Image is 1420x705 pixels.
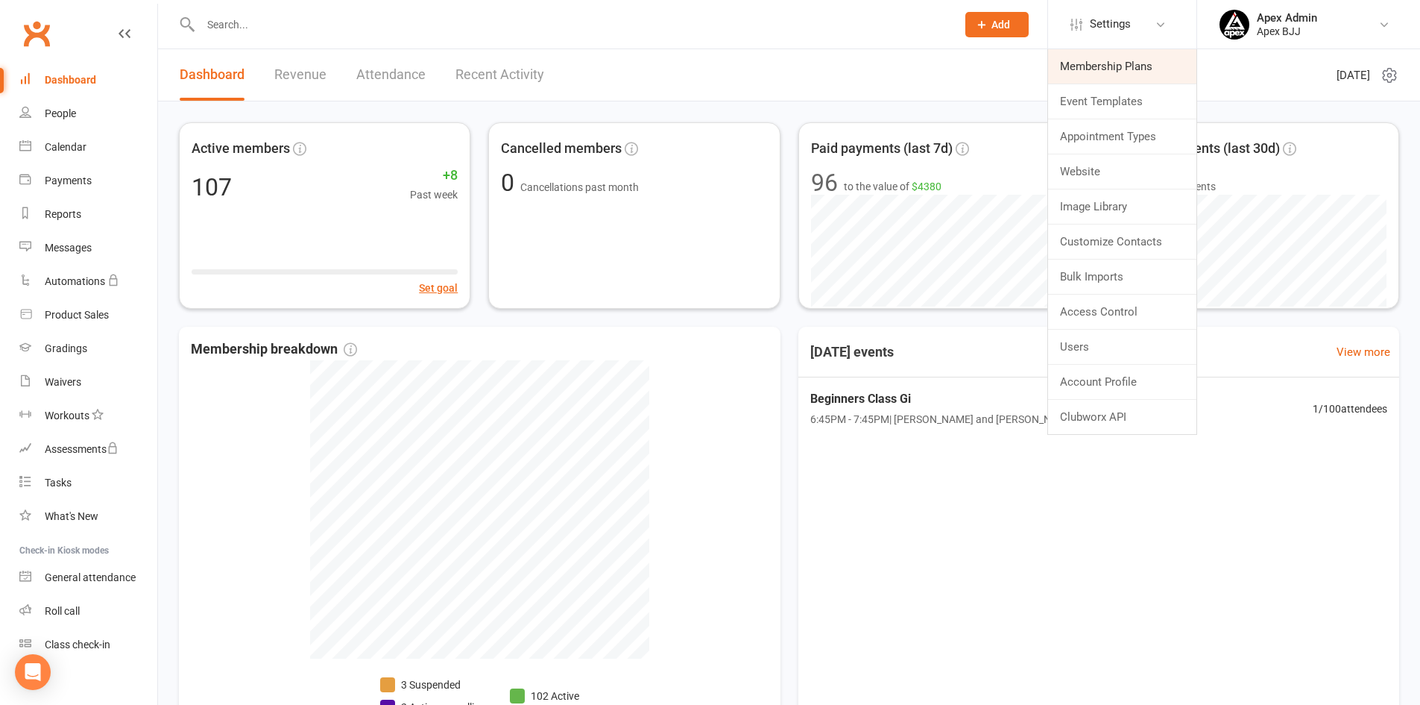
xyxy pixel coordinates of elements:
div: 96 [811,171,838,195]
div: Waivers [45,376,81,388]
span: Paid payments (last 7d) [811,138,953,160]
span: Active members [192,138,290,160]
a: Payments [19,164,157,198]
div: 107 [192,175,232,199]
a: Dashboard [19,63,157,97]
a: Messages [19,231,157,265]
a: Reports [19,198,157,231]
span: 1 / 100 attendees [1313,401,1387,417]
a: Image Library [1048,189,1196,224]
div: Dashboard [45,74,96,86]
li: 102 Active [510,688,579,704]
span: Beginners Class Gi [810,389,1107,409]
span: Past week [410,187,458,203]
span: 6:45PM - 7:45PM | [PERSON_NAME] and [PERSON_NAME] | Mat 1 [810,411,1107,427]
a: Roll call [19,595,157,628]
a: What's New [19,500,157,533]
div: Reports [45,208,81,220]
div: Apex Admin [1257,11,1317,25]
span: Settings [1090,7,1131,41]
a: Assessments [19,433,157,466]
a: Gradings [19,332,157,366]
a: Appointment Types [1048,119,1196,154]
div: Class check-in [45,639,110,651]
a: Revenue [274,49,326,101]
a: Calendar [19,131,157,164]
a: Waivers [19,366,157,399]
div: Calendar [45,141,86,153]
span: Add [991,19,1010,31]
li: 3 Suspended [380,677,486,693]
a: Product Sales [19,298,157,332]
img: thumb_image1745496852.png [1219,10,1249,40]
span: 0 [501,169,520,197]
div: Open Intercom Messenger [15,654,51,690]
div: Tasks [45,477,72,489]
div: Payments [45,175,92,187]
div: Assessments [45,443,119,455]
span: Membership breakdown [191,339,357,360]
span: $4380 [912,181,941,192]
h3: [DATE] events [798,339,906,366]
a: Class kiosk mode [19,628,157,662]
a: People [19,97,157,131]
span: +8 [410,165,458,187]
div: People [45,107,76,119]
span: Cancelled members [501,138,622,160]
a: Website [1048,154,1196,189]
a: Dashboard [180,49,244,101]
div: General attendance [45,571,136,583]
span: to the value of [844,178,941,195]
div: Messages [45,242,92,254]
span: Cancellations past month [520,181,639,193]
a: Tasks [19,466,157,500]
a: Bulk Imports [1048,260,1196,294]
a: General attendance kiosk mode [19,561,157,595]
div: Workouts [45,410,89,422]
a: Event Templates [1048,84,1196,119]
a: View more [1337,343,1390,361]
a: Users [1048,330,1196,364]
a: Automations [19,265,157,298]
a: Access Control [1048,295,1196,329]
div: Gradings [45,342,87,354]
div: Apex BJJ [1257,25,1317,38]
button: Add [965,12,1029,37]
a: Workouts [19,399,157,433]
button: Set goal [419,280,458,296]
div: Roll call [45,605,80,617]
a: Attendance [356,49,426,101]
a: Account Profile [1048,365,1196,399]
a: Customize Contacts [1048,225,1196,259]
div: Automations [45,275,105,287]
input: Search... [196,14,946,35]
div: Product Sales [45,309,109,321]
span: Failed payments (last 30d) [1120,138,1280,160]
span: [DATE] [1337,66,1370,84]
a: Clubworx API [1048,400,1196,434]
a: Clubworx [18,15,55,52]
a: Membership Plans [1048,49,1196,84]
a: Recent Activity [455,49,544,101]
div: What's New [45,510,98,522]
